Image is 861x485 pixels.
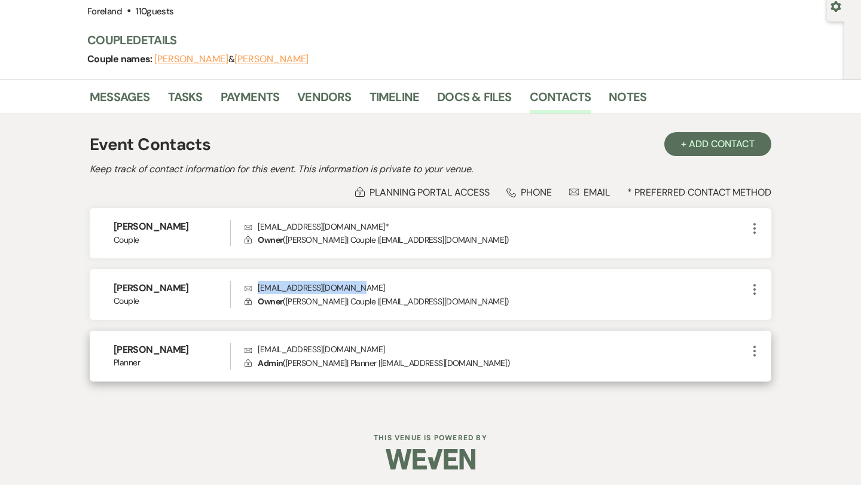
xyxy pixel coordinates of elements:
span: Foreland [87,5,122,17]
div: * Preferred Contact Method [90,186,771,199]
span: Owner [258,234,283,245]
h6: [PERSON_NAME] [114,343,230,356]
h1: Event Contacts [90,132,210,157]
button: + Add Contact [664,132,771,156]
p: [EMAIL_ADDRESS][DOMAIN_NAME] * [245,220,747,233]
button: [PERSON_NAME] [154,54,228,64]
span: Owner [258,296,283,307]
p: [EMAIL_ADDRESS][DOMAIN_NAME] [245,281,747,294]
a: Messages [90,87,150,114]
h3: Couple Details [87,32,757,48]
a: Notes [609,87,646,114]
span: Admin [258,358,283,368]
a: Timeline [370,87,420,114]
div: Phone [506,186,552,199]
a: Tasks [168,87,203,114]
span: Planner [114,356,230,369]
div: Planning Portal Access [355,186,489,199]
h6: [PERSON_NAME] [114,220,230,233]
p: ( [PERSON_NAME] | Couple | [EMAIL_ADDRESS][DOMAIN_NAME] ) [245,233,747,246]
a: Docs & Files [437,87,511,114]
button: [PERSON_NAME] [234,54,309,64]
a: Vendors [297,87,351,114]
span: & [154,53,309,65]
h6: [PERSON_NAME] [114,282,230,295]
div: Email [569,186,610,199]
a: Payments [221,87,280,114]
h2: Keep track of contact information for this event. This information is private to your venue. [90,162,771,176]
span: Couple names: [87,53,154,65]
img: Weven Logo [386,438,475,480]
p: [EMAIL_ADDRESS][DOMAIN_NAME] [245,343,747,356]
span: 110 guests [136,5,173,17]
span: Couple [114,234,230,246]
span: Couple [114,295,230,307]
a: Contacts [530,87,591,114]
p: ( [PERSON_NAME] | Couple | [EMAIL_ADDRESS][DOMAIN_NAME] ) [245,295,747,308]
p: ( [PERSON_NAME] | Planner | [EMAIL_ADDRESS][DOMAIN_NAME] ) [245,356,747,370]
